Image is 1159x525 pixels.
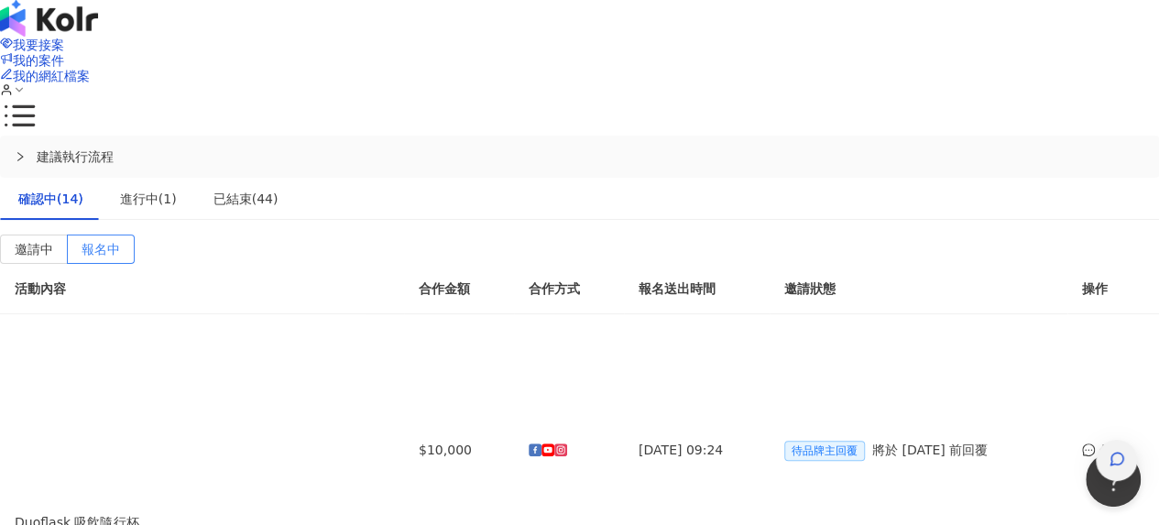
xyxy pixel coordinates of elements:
[404,264,514,314] th: 合作金額
[872,443,988,457] span: 將於 [DATE] 前回覆
[15,151,26,162] span: right
[120,189,177,209] div: 進行中(1)
[1082,443,1095,456] span: message
[13,38,64,52] span: 我要接案
[13,69,90,83] span: 我的網紅檔案
[18,189,83,209] div: 確認中(14)
[13,53,64,68] span: 我的案件
[514,264,624,314] th: 合作方式
[1082,440,1144,460] div: 傳訊
[784,441,865,461] span: 待品牌主回覆
[624,264,770,314] th: 報名送出時間
[1067,264,1159,314] th: 操作
[82,242,120,257] span: 報名中
[37,147,1144,167] span: 建議執行流程
[15,329,198,512] img: Duoflask 吸飲隨行杯
[15,242,53,257] span: 邀請中
[770,264,1067,314] th: 邀請狀態
[213,189,279,209] div: 已結束(44)
[1086,452,1141,507] iframe: Help Scout Beacon - Open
